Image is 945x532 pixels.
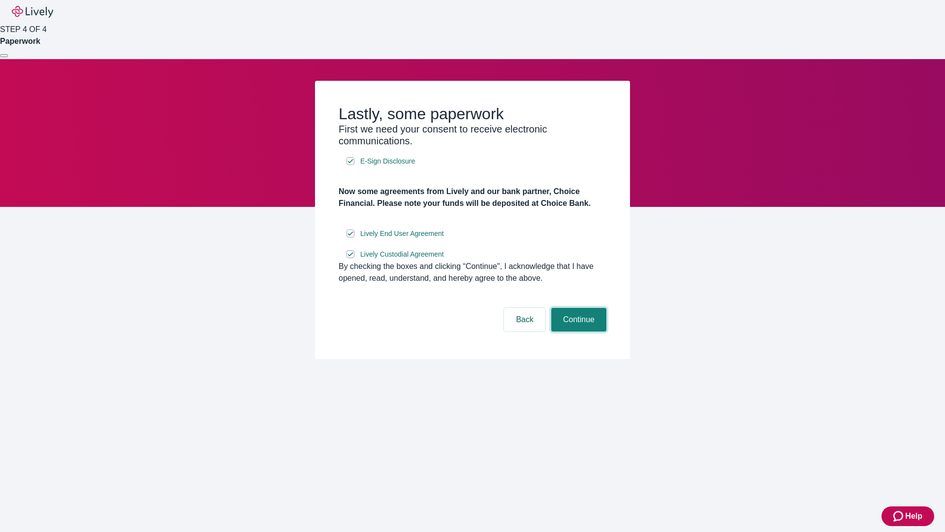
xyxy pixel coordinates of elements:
span: Help [905,510,922,522]
button: Zendesk support iconHelp [882,506,934,526]
a: e-sign disclosure document [358,228,446,240]
a: e-sign disclosure document [358,248,446,261]
a: e-sign disclosure document [358,155,417,167]
h3: First we need your consent to receive electronic communications. [339,123,606,147]
h4: Now some agreements from Lively and our bank partner, Choice Financial. Please note your funds wi... [339,186,606,209]
div: By checking the boxes and clicking “Continue", I acknowledge that I have opened, read, understand... [339,261,606,284]
span: E-Sign Disclosure [360,156,415,166]
button: Back [504,308,545,332]
span: Lively End User Agreement [360,229,444,239]
h2: Lastly, some paperwork [339,104,606,123]
button: Continue [551,308,606,332]
svg: Zendesk support icon [893,510,905,522]
img: Lively [12,6,53,18]
span: Lively Custodial Agreement [360,249,444,260]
